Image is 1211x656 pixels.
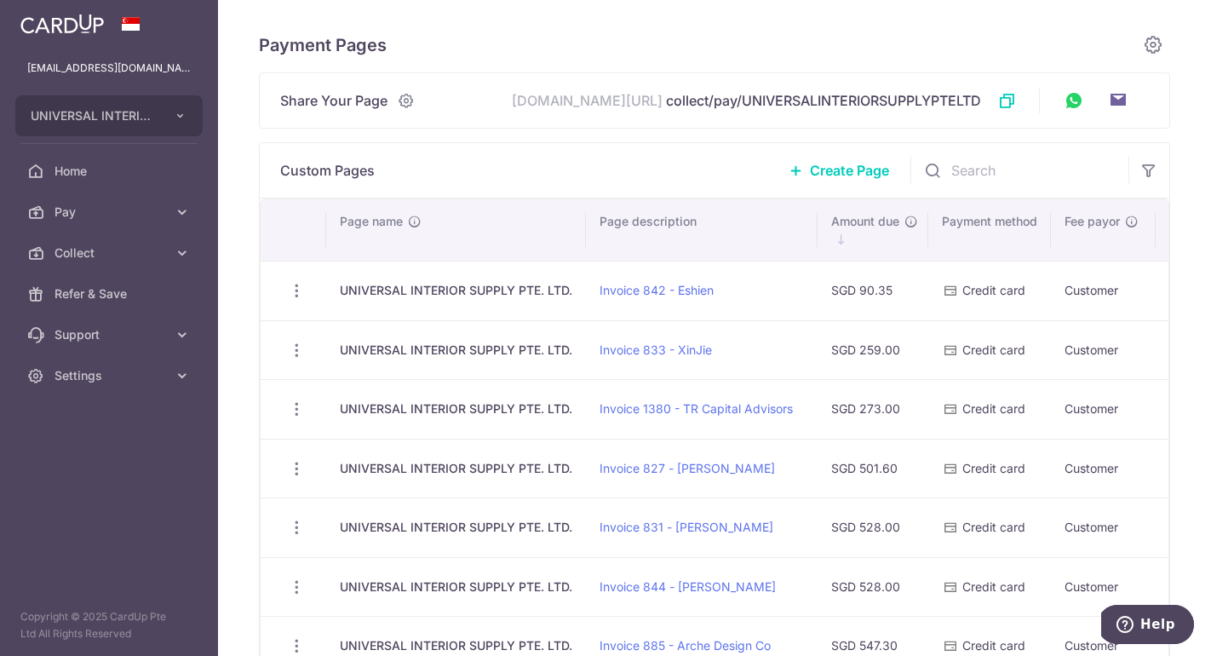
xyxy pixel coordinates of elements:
[962,401,1025,416] span: Credit card
[326,199,586,261] th: Page name
[259,32,387,59] h5: Payment Pages
[15,95,203,136] button: UNIVERSAL INTERIOR SUPPLY PTE. LTD.
[55,163,167,180] span: Home
[600,520,773,534] a: Invoice 831 - [PERSON_NAME]
[818,439,928,498] td: SGD 501.60
[962,342,1025,357] span: Credit card
[326,498,586,557] td: UNIVERSAL INTERIOR SUPPLY PTE. LTD.
[55,245,167,262] span: Collect
[600,579,776,594] a: Invoice 844 - [PERSON_NAME]
[600,342,712,357] a: Invoice 833 - XinJie
[818,320,928,380] td: SGD 259.00
[1065,342,1118,357] span: Customer
[27,60,191,77] p: [EMAIL_ADDRESS][DOMAIN_NAME]
[831,213,899,230] span: Amount due
[666,92,981,109] span: collect/pay/UNIVERSALINTERIORSUPPLYPTELTD
[326,320,586,380] td: UNIVERSAL INTERIOR SUPPLY PTE. LTD.
[810,160,889,181] span: Create Page
[31,107,157,124] span: UNIVERSAL INTERIOR SUPPLY PTE. LTD.
[20,14,104,34] img: CardUp
[962,520,1025,534] span: Credit card
[818,379,928,439] td: SGD 273.00
[1065,461,1118,475] span: Customer
[600,401,793,416] a: Invoice 1380 - TR Capital Advisors
[280,90,387,111] span: Share Your Page
[55,204,167,221] span: Pay
[962,461,1025,475] span: Credit card
[962,579,1025,594] span: Credit card
[512,92,663,109] span: [DOMAIN_NAME][URL]
[818,557,928,617] td: SGD 528.00
[818,498,928,557] td: SGD 528.00
[280,160,375,181] p: Custom Pages
[340,213,403,230] span: Page name
[39,12,74,27] span: Help
[326,439,586,498] td: UNIVERSAL INTERIOR SUPPLY PTE. LTD.
[1065,213,1120,230] span: Fee payor
[326,379,586,439] td: UNIVERSAL INTERIOR SUPPLY PTE. LTD.
[326,557,586,617] td: UNIVERSAL INTERIOR SUPPLY PTE. LTD.
[928,199,1051,261] th: Payment method
[1101,605,1194,647] iframe: Opens a widget where you can find more information
[768,149,910,192] a: Create Page
[1051,199,1156,261] th: Fee payor
[910,143,1128,198] input: Search
[818,199,928,261] th: Amount due : activate to sort column descending
[600,283,714,297] a: Invoice 842 - Eshien
[1065,283,1118,297] span: Customer
[962,283,1025,297] span: Credit card
[1065,401,1118,416] span: Customer
[55,326,167,343] span: Support
[326,261,586,320] td: UNIVERSAL INTERIOR SUPPLY PTE. LTD.
[1065,520,1118,534] span: Customer
[1065,579,1118,594] span: Customer
[55,285,167,302] span: Refer & Save
[818,261,928,320] td: SGD 90.35
[1065,638,1118,653] span: Customer
[55,367,167,384] span: Settings
[600,638,771,653] a: Invoice 885 - Arche Design Co
[586,199,818,261] th: Page description
[962,638,1025,653] span: Credit card
[600,461,775,475] a: Invoice 827 - [PERSON_NAME]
